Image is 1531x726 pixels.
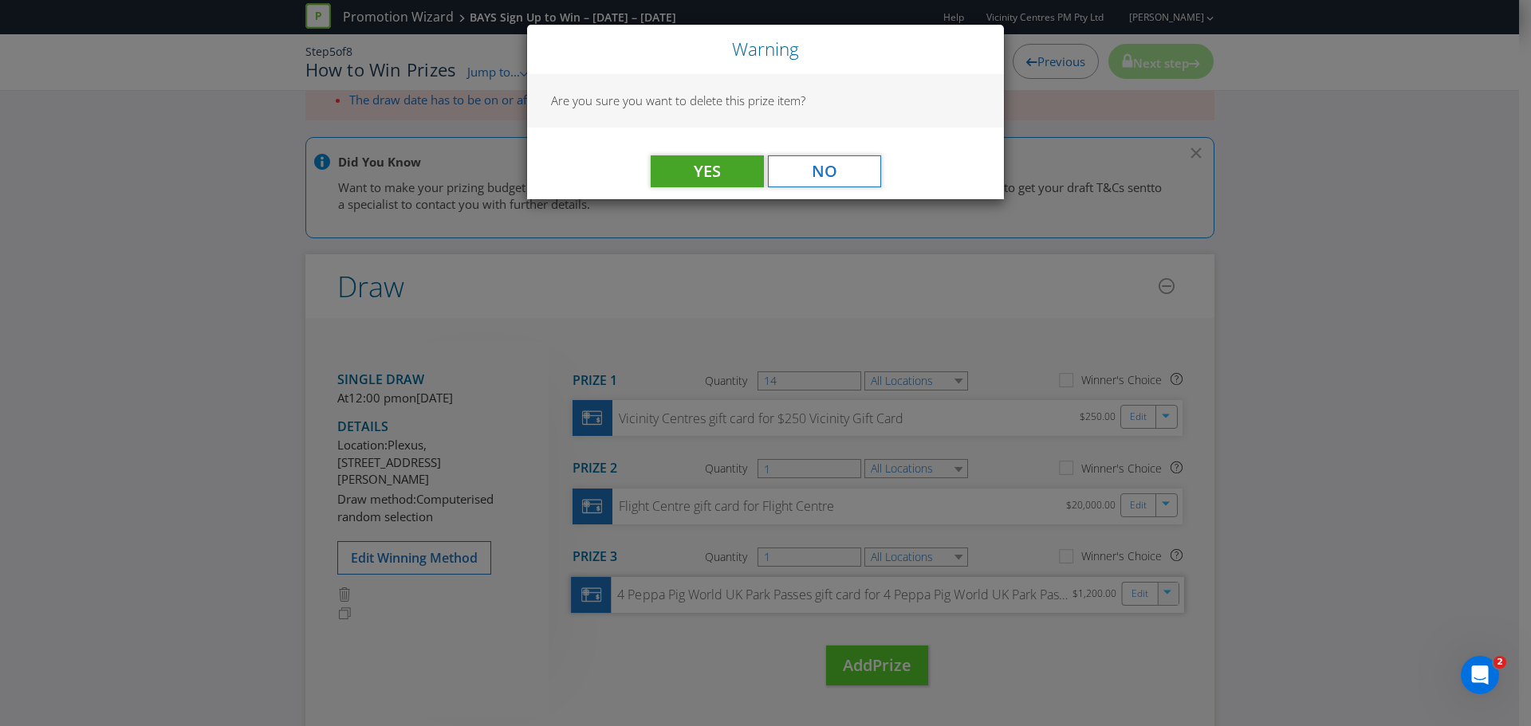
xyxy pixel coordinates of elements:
button: No [768,155,881,187]
span: 2 [1494,656,1506,669]
span: Yes [694,160,721,182]
button: Yes [651,155,764,187]
iframe: Intercom live chat [1461,656,1499,694]
span: Warning [732,37,799,61]
span: No [812,160,837,182]
div: Close [527,25,1004,74]
div: Are you sure you want to delete this prize item? [527,74,1004,127]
